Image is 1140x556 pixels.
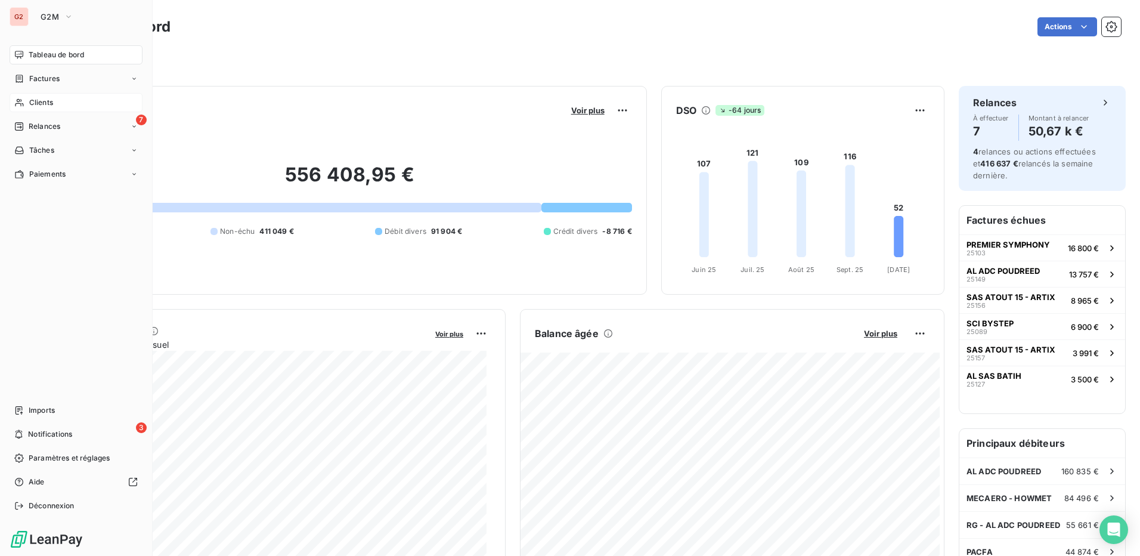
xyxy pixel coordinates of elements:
span: Relances [29,121,60,132]
span: 91 904 € [431,226,462,237]
h6: Principaux débiteurs [959,429,1125,458]
span: Voir plus [435,330,463,338]
button: SAS ATOUT 15 - ARTIX251573 991 € [959,339,1125,366]
span: SAS ATOUT 15 - ARTIX [966,292,1055,302]
span: AL ADC POUDREED [966,467,1041,476]
span: 84 496 € [1064,493,1099,503]
tspan: Juil. 25 [741,265,764,274]
span: RG - AL ADC POUDREED [966,520,1060,530]
h6: Relances [973,95,1017,110]
span: 13 757 € [1069,270,1099,279]
span: 25127 [966,381,985,388]
span: 55 661 € [1066,520,1099,530]
span: Crédit divers [553,226,598,237]
span: -8 716 € [602,226,631,237]
span: Factures [29,73,60,84]
span: Chiffre d'affaires mensuel [67,338,427,351]
span: 411 049 € [259,226,293,237]
span: 8 965 € [1071,296,1099,305]
span: Voir plus [864,329,897,338]
tspan: [DATE] [887,265,910,274]
span: 25089 [966,328,987,335]
h4: 7 [973,122,1009,141]
button: Voir plus [432,328,467,339]
span: PREMIER SYMPHONY [966,240,1050,249]
span: -64 jours [715,105,764,116]
span: Déconnexion [29,501,75,511]
span: 3 500 € [1071,375,1099,384]
span: Notifications [28,429,72,440]
span: Aide [29,477,45,487]
span: 416 637 € [980,159,1018,168]
span: 25103 [966,249,986,257]
span: Non-échu [220,226,255,237]
span: 3 [136,422,147,433]
button: Voir plus [568,105,608,116]
img: Logo LeanPay [10,530,83,549]
span: Voir plus [571,106,605,115]
h6: DSO [676,103,696,118]
span: Imports [29,405,55,416]
div: Open Intercom Messenger [1099,515,1128,544]
span: 160 835 € [1061,467,1099,476]
span: AL ADC POUDREED [966,266,1040,276]
h6: Factures échues [959,206,1125,234]
span: 4 [973,147,978,156]
span: 25157 [966,354,985,362]
span: SAS ATOUT 15 - ARTIX [966,345,1055,354]
tspan: Août 25 [788,265,814,274]
h2: 556 408,95 € [67,163,632,199]
button: Actions [1037,17,1097,36]
tspan: Juin 25 [692,265,716,274]
span: Tâches [29,145,54,156]
button: SAS ATOUT 15 - ARTIX251568 965 € [959,287,1125,313]
span: SCI BYSTEP [966,319,1014,328]
h6: Balance âgée [535,326,599,341]
span: Paiements [29,169,66,180]
span: 7 [136,115,147,125]
span: MECAERO - HOWMET [966,493,1052,503]
button: SCI BYSTEP250896 900 € [959,313,1125,339]
div: G2 [10,7,29,26]
span: AL SAS BATIH [966,371,1021,381]
button: AL SAS BATIH251273 500 € [959,366,1125,392]
button: Voir plus [860,328,901,339]
span: 25149 [966,276,986,283]
span: relances ou actions effectuées et relancés la semaine dernière. [973,147,1096,180]
span: À effectuer [973,115,1009,122]
h4: 50,67 k € [1029,122,1089,141]
span: 3 991 € [1073,348,1099,358]
button: AL ADC POUDREED2514913 757 € [959,261,1125,287]
span: 25156 [966,302,986,309]
span: G2M [41,12,59,21]
span: 6 900 € [1071,322,1099,332]
span: Clients [29,97,53,108]
span: Tableau de bord [29,50,84,60]
span: Montant à relancer [1029,115,1089,122]
span: 16 800 € [1068,243,1099,253]
a: Aide [10,472,142,492]
tspan: Sept. 25 [837,265,863,274]
button: PREMIER SYMPHONY2510316 800 € [959,234,1125,261]
span: Paramètres et réglages [29,453,110,464]
span: Débit divers [385,226,426,237]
